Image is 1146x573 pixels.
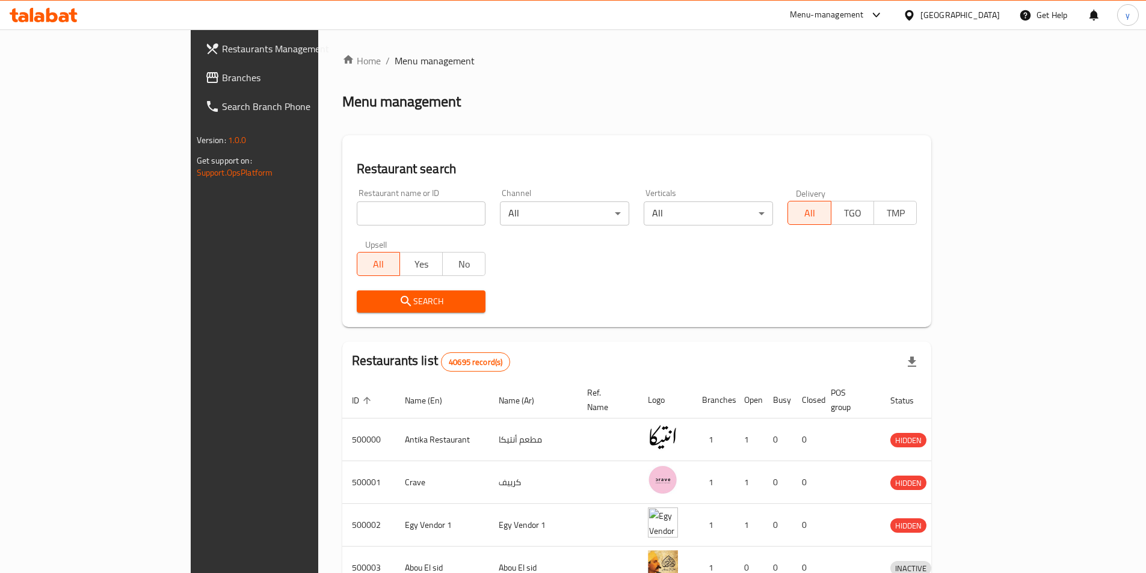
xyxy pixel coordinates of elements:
[890,393,929,408] span: Status
[890,476,926,490] span: HIDDEN
[792,461,821,504] td: 0
[448,256,481,273] span: No
[352,352,511,372] h2: Restaurants list
[763,418,792,461] td: 0
[352,393,375,408] span: ID
[357,201,486,225] input: Search for restaurant name or ID..
[489,461,578,504] td: كرييف
[831,201,874,225] button: TGO
[792,504,821,547] td: 0
[920,8,1000,22] div: [GEOGRAPHIC_DATA]
[222,70,372,85] span: Branches
[489,418,578,461] td: مطعم أنتيكا
[222,99,372,114] span: Search Branch Phone
[793,204,826,222] span: All
[735,382,763,418] th: Open
[638,382,692,418] th: Logo
[441,352,510,372] div: Total records count
[692,504,735,547] td: 1
[787,201,831,225] button: All
[357,290,486,313] button: Search
[386,54,390,68] li: /
[648,422,678,452] img: Antika Restaurant
[1126,8,1130,22] span: y
[357,252,400,276] button: All
[197,165,273,180] a: Support.OpsPlatform
[222,41,372,56] span: Restaurants Management
[442,357,510,368] span: 40695 record(s)
[735,418,763,461] td: 1
[489,504,578,547] td: Egy Vendor 1
[197,153,252,168] span: Get support on:
[796,189,826,197] label: Delivery
[763,382,792,418] th: Busy
[357,160,917,178] h2: Restaurant search
[342,54,932,68] nav: breadcrumb
[763,461,792,504] td: 0
[792,418,821,461] td: 0
[365,240,387,248] label: Upsell
[395,418,489,461] td: Antika Restaurant
[405,393,458,408] span: Name (En)
[890,434,926,447] span: HIDDEN
[692,382,735,418] th: Branches
[442,252,485,276] button: No
[196,92,382,121] a: Search Branch Phone
[879,204,912,222] span: TMP
[587,385,624,414] span: Ref. Name
[735,504,763,547] td: 1
[898,348,926,376] div: Export file
[873,201,917,225] button: TMP
[366,294,476,309] span: Search
[692,461,735,504] td: 1
[196,63,382,92] a: Branches
[228,132,247,148] span: 1.0.0
[692,418,735,461] td: 1
[735,461,763,504] td: 1
[500,201,629,225] div: All
[405,256,438,273] span: Yes
[395,504,489,547] td: Egy Vendor 1
[890,433,926,447] div: HIDDEN
[196,34,382,63] a: Restaurants Management
[648,507,678,538] img: Egy Vendor 1
[792,382,821,418] th: Closed
[763,504,792,547] td: 0
[831,385,866,414] span: POS group
[644,201,773,225] div: All
[499,393,550,408] span: Name (Ar)
[342,92,461,111] h2: Menu management
[197,132,226,148] span: Version:
[790,8,864,22] div: Menu-management
[399,252,443,276] button: Yes
[648,465,678,495] img: Crave
[395,54,475,68] span: Menu management
[836,204,869,222] span: TGO
[890,519,926,533] span: HIDDEN
[395,461,489,504] td: Crave
[362,256,395,273] span: All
